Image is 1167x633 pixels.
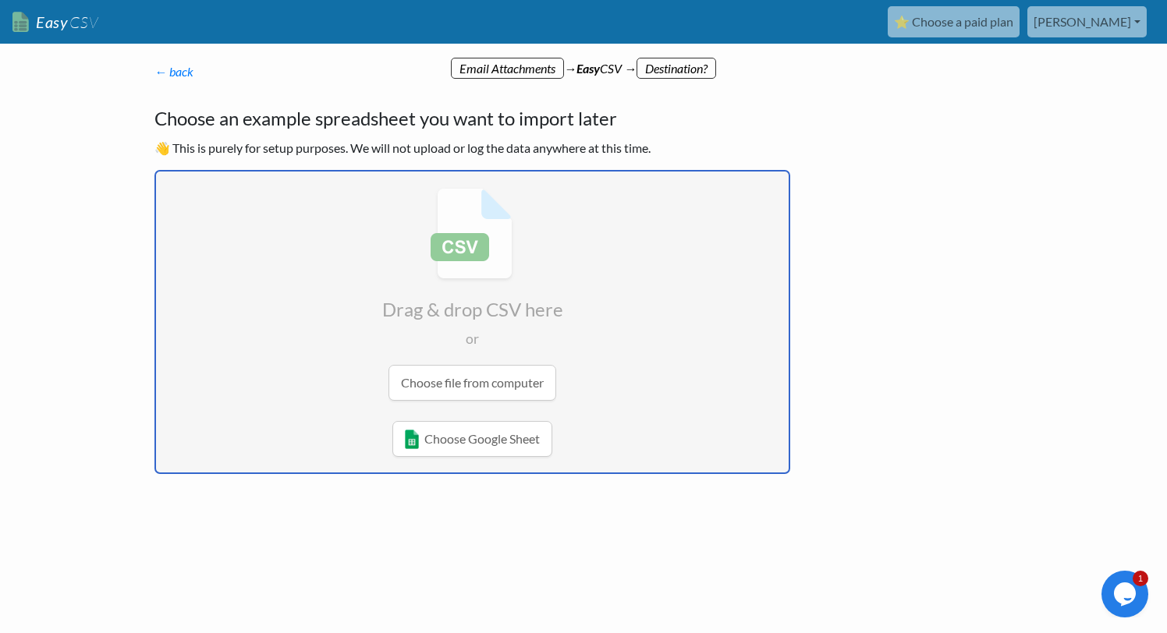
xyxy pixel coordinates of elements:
[12,6,98,38] a: EasyCSV
[1027,6,1147,37] a: [PERSON_NAME]
[1101,571,1151,617] iframe: chat widget
[68,12,98,32] span: CSV
[888,6,1020,37] a: ⭐ Choose a paid plan
[154,104,790,133] h4: Choose an example spreadsheet you want to import later
[139,44,1028,78] div: → CSV →
[154,139,790,157] p: 👋 This is purely for setup purposes. We will not upload or log the data anywhere at this time.
[154,64,193,79] a: ← back
[392,421,552,457] a: Choose Google Sheet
